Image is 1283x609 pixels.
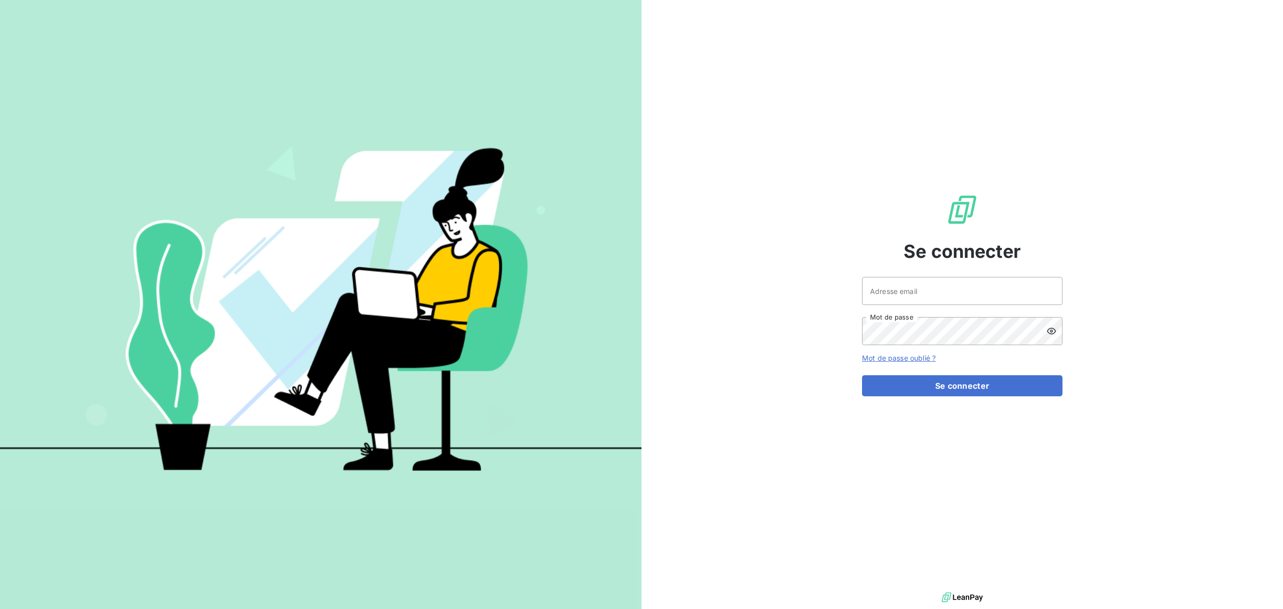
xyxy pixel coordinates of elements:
[862,354,936,362] a: Mot de passe oublié ?
[946,194,978,226] img: Logo LeanPay
[942,590,983,605] img: logo
[904,238,1021,265] span: Se connecter
[862,375,1062,396] button: Se connecter
[862,277,1062,305] input: placeholder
